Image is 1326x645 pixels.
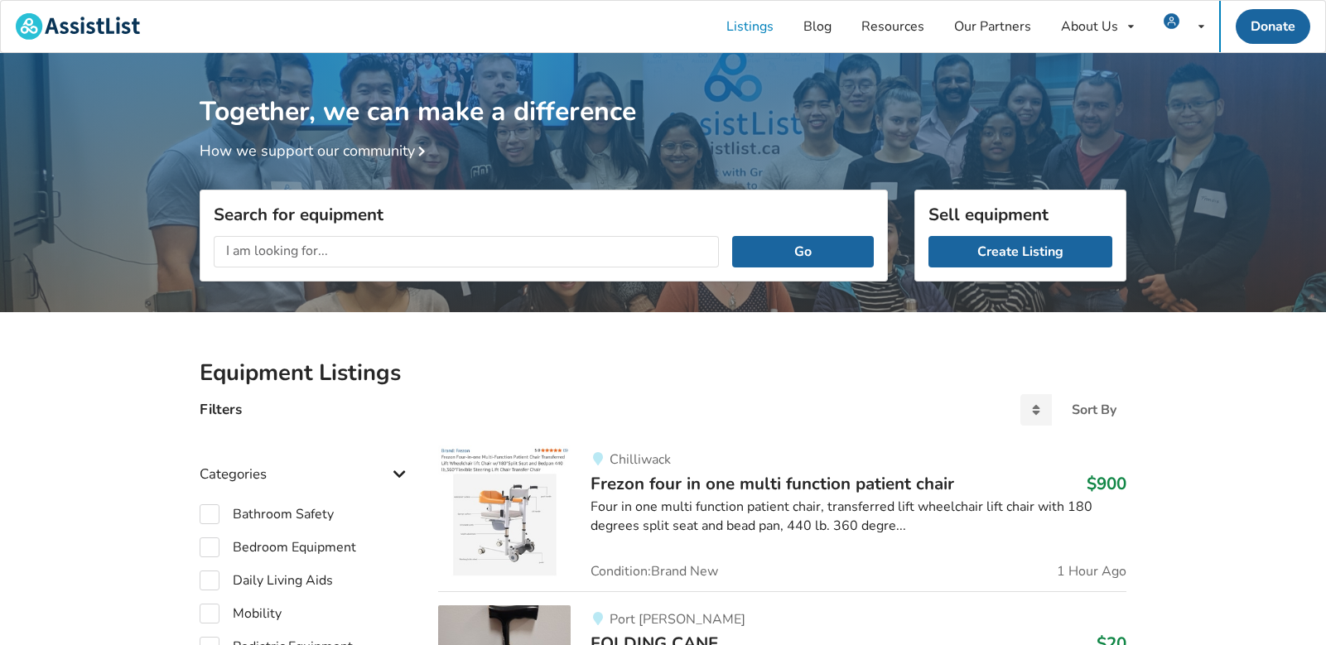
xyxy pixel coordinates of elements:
[214,236,719,267] input: I am looking for...
[438,445,571,578] img: mobility-frezon four in one multi function patient chair
[214,204,874,225] h3: Search for equipment
[200,53,1126,128] h1: Together, we can make a difference
[928,204,1112,225] h3: Sell equipment
[200,504,334,524] label: Bathroom Safety
[610,610,745,628] span: Port [PERSON_NAME]
[16,13,140,40] img: assistlist-logo
[1087,473,1126,494] h3: $900
[591,472,954,495] span: Frezon four in one multi function patient chair
[939,1,1046,52] a: Our Partners
[200,400,242,419] h4: Filters
[591,498,1126,536] div: Four in one multi function patient chair, transferred lift wheelchair lift chair with 180 degrees...
[1164,13,1179,29] img: user icon
[1072,403,1116,416] div: Sort By
[711,1,788,52] a: Listings
[200,141,432,161] a: How we support our community
[928,236,1112,267] a: Create Listing
[591,565,718,578] span: Condition: Brand New
[438,445,1126,591] a: mobility-frezon four in one multi function patient chairChilliwackFrezon four in one multi functi...
[200,570,333,590] label: Daily Living Aids
[610,450,671,469] span: Chilliwack
[1057,565,1126,578] span: 1 Hour Ago
[732,236,874,267] button: Go
[846,1,939,52] a: Resources
[200,604,282,623] label: Mobility
[200,359,1126,387] h2: Equipment Listings
[1236,9,1310,44] a: Donate
[200,432,412,491] div: Categories
[200,537,356,557] label: Bedroom Equipment
[788,1,846,52] a: Blog
[1061,20,1118,33] div: About Us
